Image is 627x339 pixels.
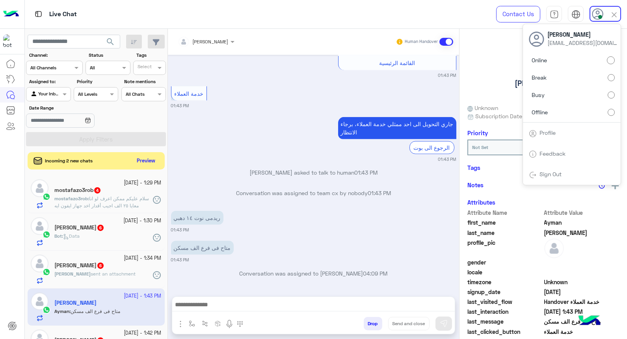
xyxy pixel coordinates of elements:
small: 01:43 PM [438,72,456,78]
img: WhatsApp [43,193,50,201]
span: [PERSON_NAME] [54,271,91,277]
img: notes [599,183,605,189]
span: Unknown [467,104,498,112]
small: 01:43 PM [171,257,189,263]
label: Channel: [29,52,82,59]
button: search [101,35,120,52]
small: Human Handover [405,39,438,45]
span: null [544,268,620,276]
img: Trigger scenario [202,320,208,327]
span: search [106,37,115,47]
input: Break [608,74,615,81]
span: [PERSON_NAME] [548,30,619,39]
span: Offline [532,108,548,116]
p: 18/9/2025, 1:43 PM [338,117,456,139]
h6: Notes [467,181,484,188]
img: defaultAdmin.png [31,255,48,272]
span: [EMAIL_ADDRESS][DOMAIN_NAME] [548,39,619,47]
span: 6 [97,263,104,269]
button: create order [212,317,225,330]
span: signup_date [467,288,543,296]
img: Logo [3,6,19,22]
b: : [54,233,63,239]
span: sent an attachment [91,271,136,277]
label: Status [89,52,129,59]
span: Bot [54,233,62,239]
span: Data [63,233,80,239]
a: Contact Us [496,6,540,22]
span: Attribute Name [467,209,543,217]
img: WhatsApp [43,231,50,238]
span: 01:43 PM [354,169,378,176]
label: Note mentions [124,78,165,85]
span: last_visited_flow [467,298,543,306]
span: first_name [467,218,543,227]
a: tab [546,6,562,22]
input: Busy [608,91,615,99]
div: الرجوع الى بوت [409,141,454,154]
small: [DATE] - 1:30 PM [124,217,162,225]
button: Trigger scenario [199,317,212,330]
label: Priority [77,78,117,85]
span: متاح فى فرع الف مسكن [544,317,620,326]
p: 18/9/2025, 1:43 PM [171,211,223,225]
a: Profile [540,129,556,136]
button: select flow [186,317,199,330]
h5: Essa Rashad [54,224,104,231]
span: Subscription Date : [DATE] [475,112,543,120]
small: 01:43 PM [171,102,189,109]
input: Online [607,56,615,64]
h5: Ahmed [54,262,104,269]
img: send voice note [225,319,234,329]
span: timezone [467,278,543,286]
b: Not Set [472,144,488,150]
img: defaultAdmin.png [31,217,48,235]
img: tab [529,130,537,138]
span: last_name [467,229,543,237]
img: send message [440,320,448,328]
small: [DATE] - 1:29 PM [124,179,162,187]
img: select flow [189,320,195,327]
span: last_clicked_button [467,328,543,336]
button: Preview [134,155,159,167]
button: Send and close [388,317,430,330]
h5: [PERSON_NAME] [515,79,572,88]
h6: Tags [467,164,619,171]
img: close [610,10,619,19]
label: Assigned to: [29,78,70,85]
img: defaultAdmin.png [31,179,48,197]
span: Online [532,56,547,64]
p: Conversation was assigned to [PERSON_NAME] [171,269,456,278]
div: Select [136,63,152,72]
img: tab [33,9,43,19]
span: Abd Elaziz [544,229,620,237]
span: 6 [97,225,104,231]
span: Busy [532,91,545,99]
span: last_message [467,317,543,326]
button: Drop [364,317,382,330]
span: profile_pic [467,238,543,257]
img: send attachment [176,319,185,329]
small: 01:43 PM [171,227,189,233]
a: Sign Out [540,171,562,177]
b: : [54,196,89,201]
img: WhatsApp [43,268,50,276]
img: hulul-logo.png [576,307,603,335]
span: سلام عليكم ممكن اعرف لو انا معايا ٢٥ الف اجيب أقدار اخد جهاز ايفون ايه [54,196,149,209]
img: make a call [237,321,243,327]
img: tab [529,150,537,158]
span: [PERSON_NAME] [193,39,229,45]
img: tab [571,10,580,19]
label: Tags [136,52,165,59]
label: Date Range [29,104,117,112]
p: Conversation was assigned to team cx by nobody [171,189,456,197]
button: Apply Filters [26,132,166,146]
img: tab [550,10,559,19]
small: 01:43 PM [438,156,456,162]
input: Offline [608,109,615,116]
span: Unknown [544,278,620,286]
span: mostafazo3rob [54,196,88,201]
h6: Priority [467,129,488,136]
small: [DATE] - 1:34 PM [124,255,162,262]
span: Break [532,73,547,82]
